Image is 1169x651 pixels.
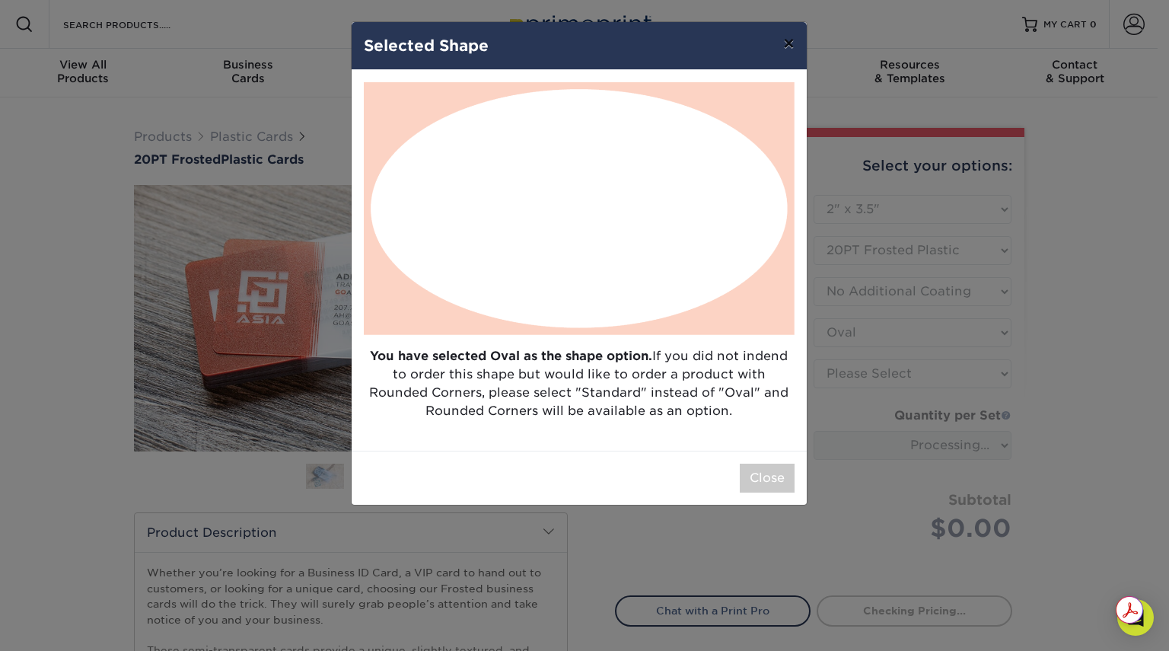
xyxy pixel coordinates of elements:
p: If you did not indend to order this shape but would like to order a product with Rounded Corners,... [352,347,807,439]
h4: Selected Shape [364,34,795,57]
button: × [771,22,806,65]
img: Oval Shape [364,82,795,335]
button: Close [740,464,795,493]
strong: You have selected Oval as the shape option. [370,349,652,363]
